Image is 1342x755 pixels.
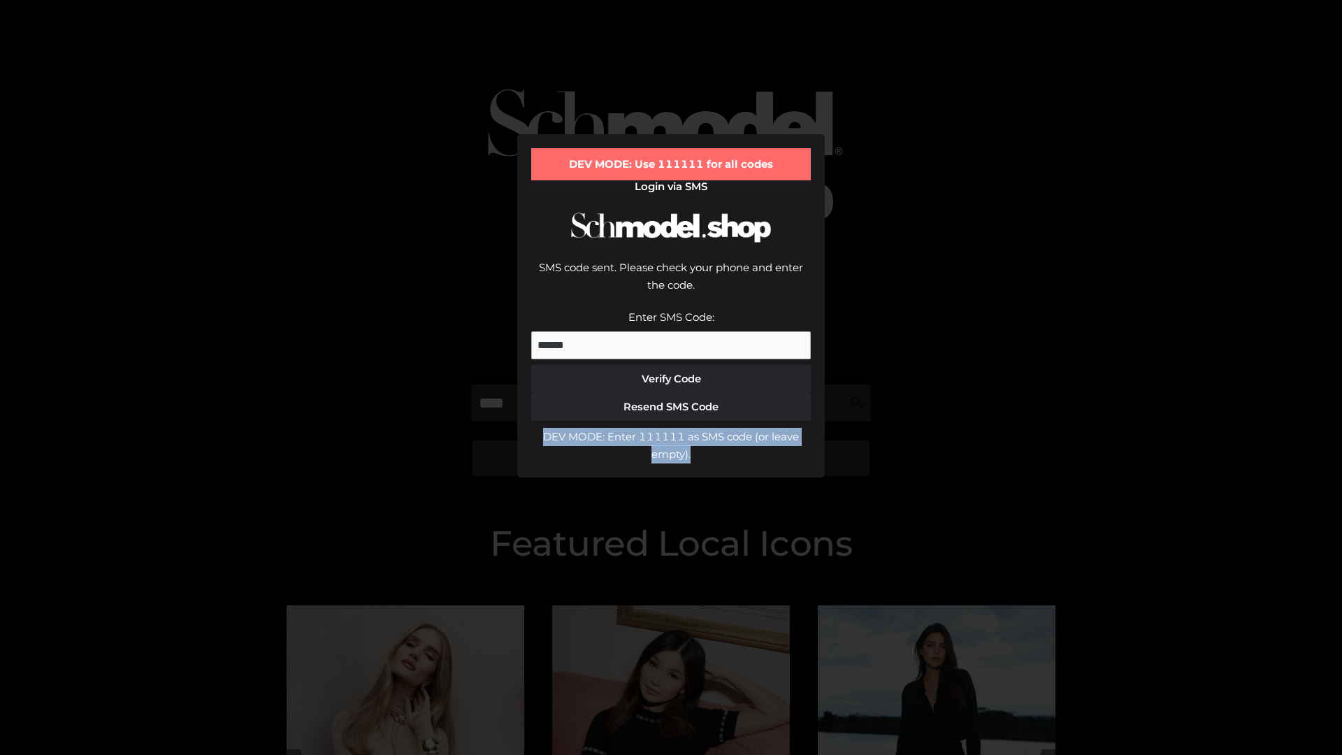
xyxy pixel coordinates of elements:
img: Schmodel Logo [566,200,776,255]
label: Enter SMS Code: [628,310,714,324]
div: DEV MODE: Enter 111111 as SMS code (or leave empty). [531,428,811,463]
button: Resend SMS Code [531,393,811,421]
h2: Login via SMS [531,180,811,193]
div: SMS code sent. Please check your phone and enter the code. [531,259,811,308]
button: Verify Code [531,365,811,393]
div: DEV MODE: Use 111111 for all codes [531,148,811,180]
